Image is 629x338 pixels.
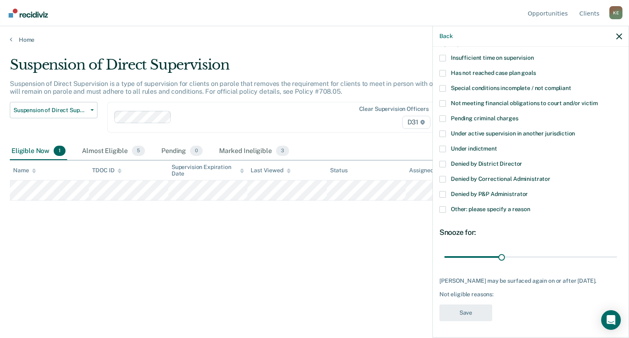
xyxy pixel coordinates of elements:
[451,206,530,212] span: Other: please specify a reason
[172,164,244,178] div: Supervision Expiration Date
[10,80,476,95] p: Suspension of Direct Supervision is a type of supervision for clients on parole that removes the ...
[451,85,571,91] span: Special conditions incomplete / not compliant
[330,167,348,174] div: Status
[439,291,622,298] div: Not eligible reasons:
[439,33,453,40] button: Back
[451,115,518,122] span: Pending criminal charges
[451,130,575,137] span: Under active supervision in another jurisdiction
[251,167,290,174] div: Last Viewed
[451,54,534,61] span: Insufficient time on supervision
[609,6,622,19] div: K E
[9,9,48,18] img: Recidiviz
[276,146,289,156] span: 3
[92,167,122,174] div: TDOC ID
[439,277,622,284] div: [PERSON_NAME] may be surfaced again on or after [DATE].
[451,100,598,106] span: Not meeting financial obligations to court and/or victim
[10,36,619,43] a: Home
[190,146,203,156] span: 0
[80,142,147,160] div: Almost Eligible
[132,146,145,156] span: 5
[609,6,622,19] button: Profile dropdown button
[13,167,36,174] div: Name
[359,106,429,113] div: Clear supervision officers
[14,107,87,114] span: Suspension of Direct Supervision
[409,167,448,174] div: Assigned to
[54,146,66,156] span: 1
[451,70,536,76] span: Has not reached case plan goals
[402,116,430,129] span: D31
[10,56,482,80] div: Suspension of Direct Supervision
[451,145,497,152] span: Under indictment
[601,310,621,330] div: Open Intercom Messenger
[451,176,550,182] span: Denied by Correctional Administrator
[439,304,492,321] button: Save
[217,142,291,160] div: Marked Ineligible
[439,228,622,237] div: Snooze for:
[10,142,67,160] div: Eligible Now
[451,160,522,167] span: Denied by District Director
[451,191,528,197] span: Denied by P&P Administrator
[160,142,204,160] div: Pending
